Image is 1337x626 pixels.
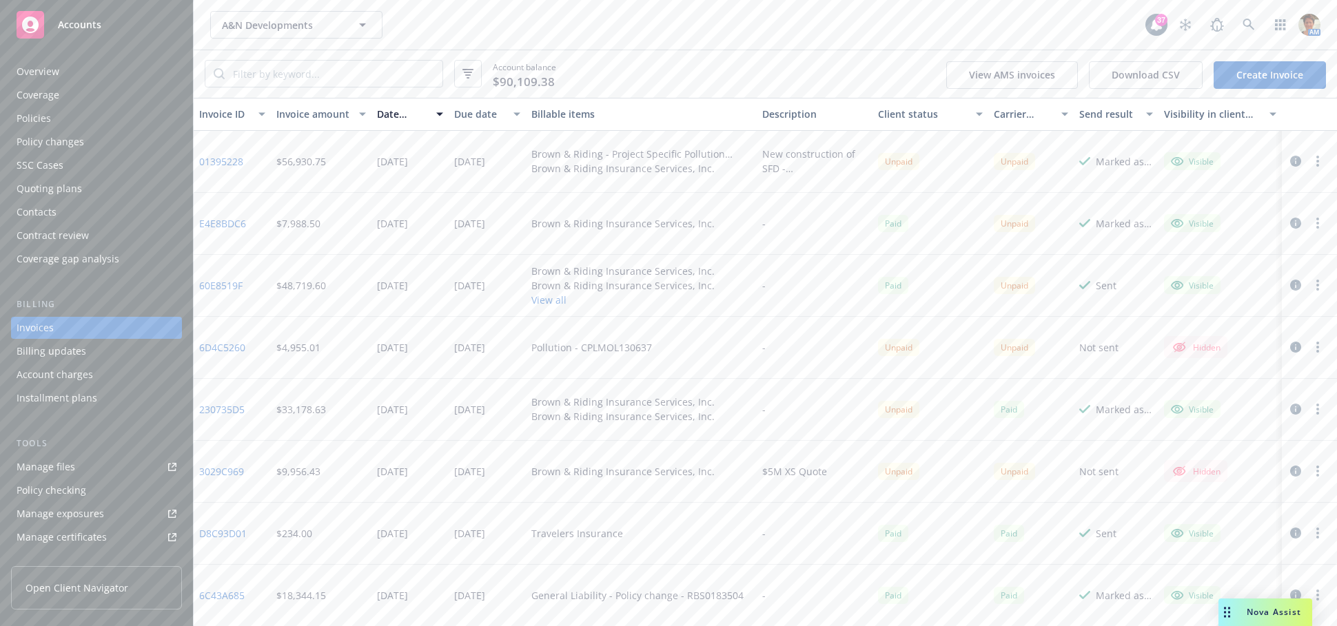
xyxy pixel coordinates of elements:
span: Accounts [58,19,101,30]
a: Stop snowing [1172,11,1199,39]
div: Paid [994,401,1024,418]
div: Brown & Riding - Project Specific Pollution Liability-[STREET_ADDRESS] [531,147,752,161]
div: [DATE] [454,216,485,231]
div: Brown & Riding Insurance Services, Inc. [531,278,715,293]
button: View AMS invoices [946,61,1078,89]
a: 3029C969 [199,464,244,479]
div: Brown & Riding Insurance Services, Inc. [531,161,752,176]
div: Visible [1171,527,1214,539]
div: [DATE] [454,154,485,169]
div: $33,178.63 [276,402,326,417]
button: View all [531,293,715,307]
div: Hidden [1171,339,1221,355]
button: Nova Assist [1218,598,1312,626]
div: - [762,216,766,231]
div: $18,344.15 [276,588,326,603]
span: A&N Developments [222,18,341,32]
button: Send result [1074,98,1159,131]
div: Quoting plans [17,178,82,200]
a: Accounts [11,6,182,44]
div: $4,955.01 [276,340,320,355]
div: Drag to move [1218,598,1236,626]
div: 37 [1155,14,1167,26]
div: Visible [1171,217,1214,229]
div: Invoices [17,317,54,339]
div: Unpaid [878,153,919,170]
svg: Search [214,68,225,79]
div: Date issued [377,107,428,121]
div: Coverage gap analysis [17,248,119,270]
a: Search [1235,11,1263,39]
div: Paid [878,277,908,294]
button: Download CSV [1089,61,1203,89]
div: Policy checking [17,479,86,501]
div: Not sent [1079,464,1119,479]
a: Manage exposures [11,503,182,525]
button: Client status [872,98,988,131]
a: Billing updates [11,340,182,362]
div: [DATE] [454,278,485,293]
button: Due date [449,98,526,131]
div: Description [762,107,867,121]
div: Tools [11,437,182,450]
div: Paid [994,587,1024,604]
a: E4E8BDC6 [199,216,246,231]
div: Due date [454,107,505,121]
span: Open Client Navigator [25,581,128,595]
div: Hidden [1171,463,1221,479]
div: [DATE] [377,216,408,231]
div: Carrier status [994,107,1052,121]
div: Unpaid [878,339,919,356]
div: Unpaid [994,215,1035,232]
div: Marked as sent [1096,402,1153,417]
div: Brown & Riding Insurance Services, Inc. [531,216,715,231]
a: 01395228 [199,154,243,169]
span: Paid [878,215,908,232]
div: [DATE] [454,526,485,541]
input: Filter by keyword... [225,61,442,87]
div: Brown & Riding Insurance Services, Inc. [531,409,715,424]
div: [DATE] [454,464,485,479]
button: Invoice amount [271,98,371,131]
div: General Liability - Policy change - RBS0183504 [531,588,744,603]
div: Marked as sent [1096,216,1153,231]
a: Installment plans [11,387,182,409]
div: Pollution - CPLMOL130637 [531,340,652,355]
div: Not sent [1079,340,1119,355]
div: $5M XS Quote [762,464,827,479]
div: Overview [17,61,59,83]
div: Visibility in client dash [1164,107,1261,121]
div: [DATE] [454,402,485,417]
div: Brown & Riding Insurance Services, Inc. [531,395,715,409]
div: Sent [1096,278,1116,293]
div: Visible [1171,279,1214,291]
div: $9,956.43 [276,464,320,479]
div: Paid [994,525,1024,542]
span: Paid [878,525,908,542]
a: 60E8519F [199,278,243,293]
div: Unpaid [878,463,919,480]
div: - [762,402,766,417]
div: Contract review [17,225,89,247]
div: Billable items [531,107,752,121]
div: Billing [11,298,182,311]
button: A&N Developments [210,11,382,39]
div: Manage files [17,456,75,478]
div: Unpaid [878,401,919,418]
a: Contacts [11,201,182,223]
div: Paid [878,587,908,604]
div: - [762,340,766,355]
a: Switch app [1267,11,1294,39]
a: Manage certificates [11,526,182,548]
a: Policy changes [11,131,182,153]
a: D8C93D01 [199,526,247,541]
div: Brown & Riding Insurance Services, Inc. [531,464,715,479]
div: Contacts [17,201,57,223]
span: $90,109.38 [493,73,555,91]
a: Manage files [11,456,182,478]
div: Manage claims [17,550,86,572]
div: Marked as sent [1096,588,1153,603]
